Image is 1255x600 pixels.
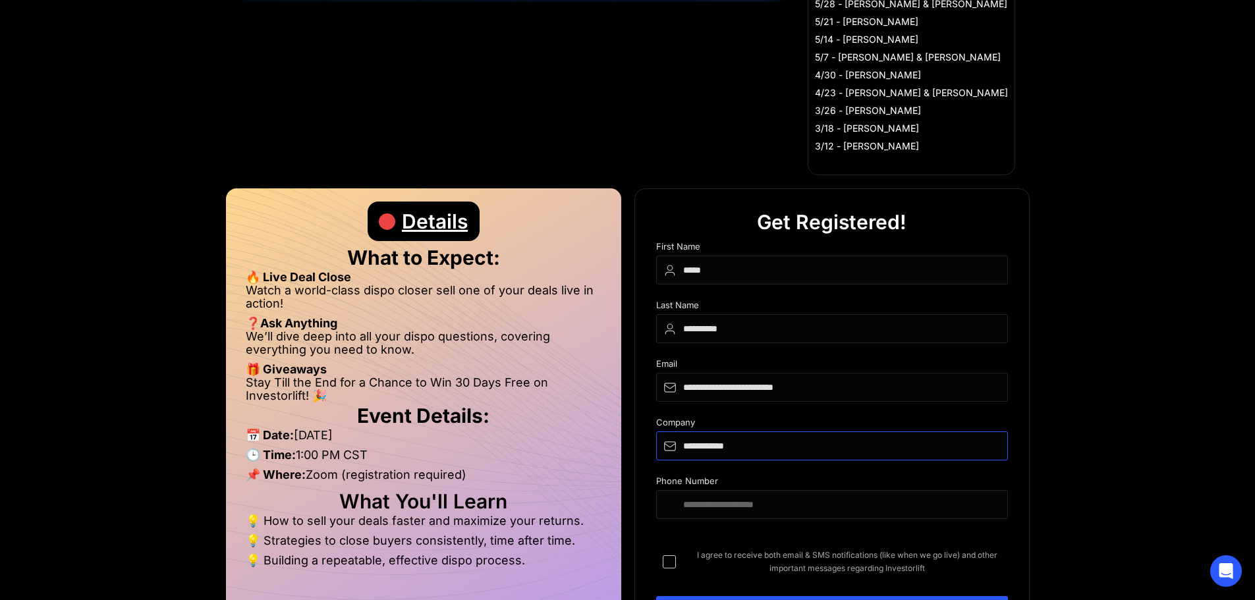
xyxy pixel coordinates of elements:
div: Company [656,418,1008,431]
div: Details [402,202,468,241]
li: 💡 How to sell your deals faster and maximize your returns. [246,514,601,534]
li: [DATE] [246,429,601,449]
div: Open Intercom Messenger [1210,555,1242,587]
span: I agree to receive both email & SMS notifications (like when we go live) and other important mess... [686,549,1008,575]
strong: What to Expect: [347,246,500,269]
strong: Event Details: [357,404,489,427]
strong: 🎁 Giveaways [246,362,327,376]
div: First Name [656,242,1008,256]
div: Email [656,359,1008,373]
div: Phone Number [656,476,1008,490]
li: 💡 Strategies to close buyers consistently, time after time. [246,534,601,554]
div: Last Name [656,300,1008,314]
div: Get Registered! [757,202,906,242]
li: 💡 Building a repeatable, effective dispo process. [246,554,601,567]
h2: What You'll Learn [246,495,601,508]
li: Watch a world-class dispo closer sell one of your deals live in action! [246,284,601,317]
strong: 🕒 Time: [246,448,296,462]
li: 1:00 PM CST [246,449,601,468]
li: Stay Till the End for a Chance to Win 30 Days Free on Investorlift! 🎉 [246,376,601,402]
li: We’ll dive deep into all your dispo questions, covering everything you need to know. [246,330,601,363]
strong: 📅 Date: [246,428,294,442]
strong: 📌 Where: [246,468,306,481]
li: Zoom (registration required) [246,468,601,488]
strong: ❓Ask Anything [246,316,337,330]
strong: 🔥 Live Deal Close [246,270,351,284]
